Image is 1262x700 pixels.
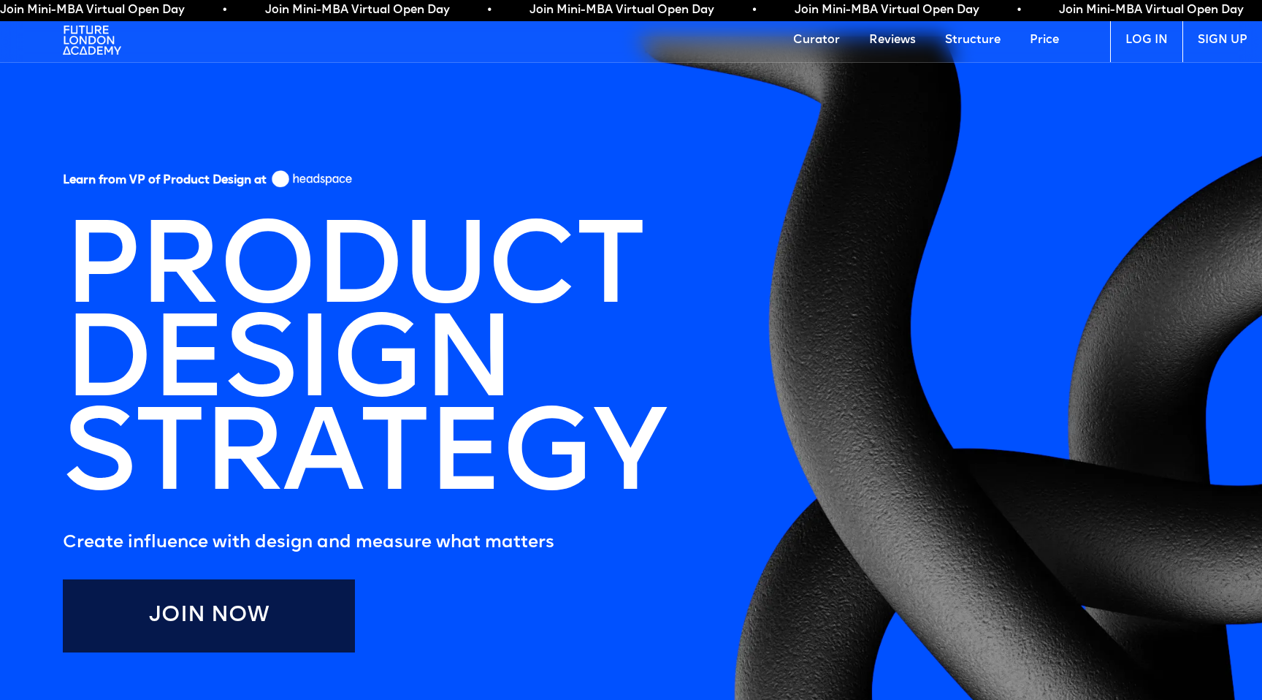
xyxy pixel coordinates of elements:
[779,18,854,62] a: Curator
[870,3,874,18] span: •
[63,579,355,653] a: Join Now
[605,3,609,18] span: •
[1182,18,1262,62] a: SIGN UP
[340,3,345,18] span: •
[48,211,679,521] h1: PRODUCT DESIGN STRATEGY
[63,173,267,193] h5: Learn from VP of Product Design at
[930,18,1015,62] a: Structure
[63,528,679,558] h5: Create influence with design and measure what matters
[1015,18,1074,62] a: Price
[854,18,930,62] a: Reviews
[1134,3,1139,18] span: •
[1110,18,1182,62] a: LOG IN
[75,3,80,18] span: •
